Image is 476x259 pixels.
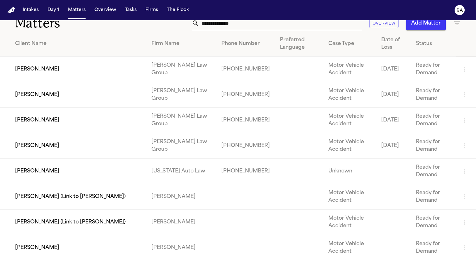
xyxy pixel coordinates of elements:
td: Ready for Demand [411,82,456,108]
td: [DATE] [376,108,411,133]
td: [DATE] [376,82,411,108]
h1: Matters [15,15,139,31]
td: Motor Vehicle Accident [323,108,376,133]
div: Status [416,40,451,48]
td: Ready for Demand [411,184,456,210]
button: Firms [143,4,161,16]
td: Unknown [323,159,376,184]
img: Finch Logo [8,7,15,13]
button: Overview [369,19,399,28]
div: Case Type [328,40,371,48]
div: Client Name [15,40,141,48]
button: Day 1 [45,4,62,16]
td: [PERSON_NAME] [146,184,217,210]
a: Home [8,7,15,13]
td: [PHONE_NUMBER] [216,159,275,184]
div: Preferred Language [280,36,318,51]
td: Motor Vehicle Accident [323,57,376,82]
button: Matters [65,4,88,16]
td: [PERSON_NAME] Law Group [146,108,217,133]
button: The Flock [164,4,191,16]
td: [PERSON_NAME] [146,210,217,235]
td: Ready for Demand [411,210,456,235]
button: Intakes [20,4,41,16]
td: [DATE] [376,57,411,82]
td: [US_STATE] Auto Law [146,159,217,184]
td: [PHONE_NUMBER] [216,108,275,133]
td: Ready for Demand [411,108,456,133]
div: Phone Number [221,40,270,48]
td: [PHONE_NUMBER] [216,133,275,159]
div: Date of Loss [381,36,406,51]
td: [PERSON_NAME] Law Group [146,57,217,82]
td: Motor Vehicle Accident [323,133,376,159]
td: Motor Vehicle Accident [323,82,376,108]
button: Tasks [122,4,139,16]
td: Ready for Demand [411,159,456,184]
td: [PERSON_NAME] Law Group [146,133,217,159]
div: Firm Name [151,40,212,48]
td: [PHONE_NUMBER] [216,57,275,82]
button: Overview [92,4,119,16]
td: Motor Vehicle Accident [323,210,376,235]
button: Add Matter [406,16,446,30]
td: [PHONE_NUMBER] [216,82,275,108]
td: Ready for Demand [411,133,456,159]
td: Motor Vehicle Accident [323,184,376,210]
td: Ready for Demand [411,57,456,82]
td: [PERSON_NAME] Law Group [146,82,217,108]
td: [DATE] [376,133,411,159]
